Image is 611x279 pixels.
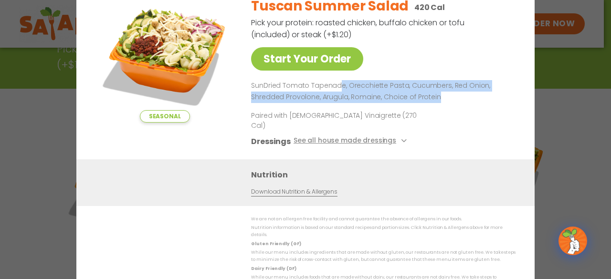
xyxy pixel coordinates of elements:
[559,227,586,254] img: wpChatIcon
[251,187,337,196] a: Download Nutrition & Allergens
[294,135,410,147] button: See all house made dressings
[251,17,466,41] p: Pick your protein: roasted chicken, buffalo chicken or tofu (included) or steak (+$1.20)
[251,216,516,223] p: We are not an allergen free facility and cannot guarantee the absence of allergens in our foods.
[251,135,291,147] h3: Dressings
[251,249,516,264] p: While our menu includes ingredients that are made without gluten, our restaurants are not gluten ...
[251,80,512,103] p: SunDried Tomato Tapenade, Orecchiette Pasta, Cucumbers, Red Onion, Shredded Provolone, Arugula, R...
[140,110,190,123] span: Seasonal
[251,266,296,271] strong: Dairy Friendly (DF)
[414,1,445,13] p: 420 Cal
[251,47,363,71] a: Start Your Order
[251,224,516,239] p: Nutrition information is based on our standard recipes and portion sizes. Click Nutrition & Aller...
[251,241,301,247] strong: Gluten Friendly (GF)
[251,111,428,131] p: Paired with [DEMOGRAPHIC_DATA] Vinaigrette (270 Cal)
[251,169,520,181] h3: Nutrition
